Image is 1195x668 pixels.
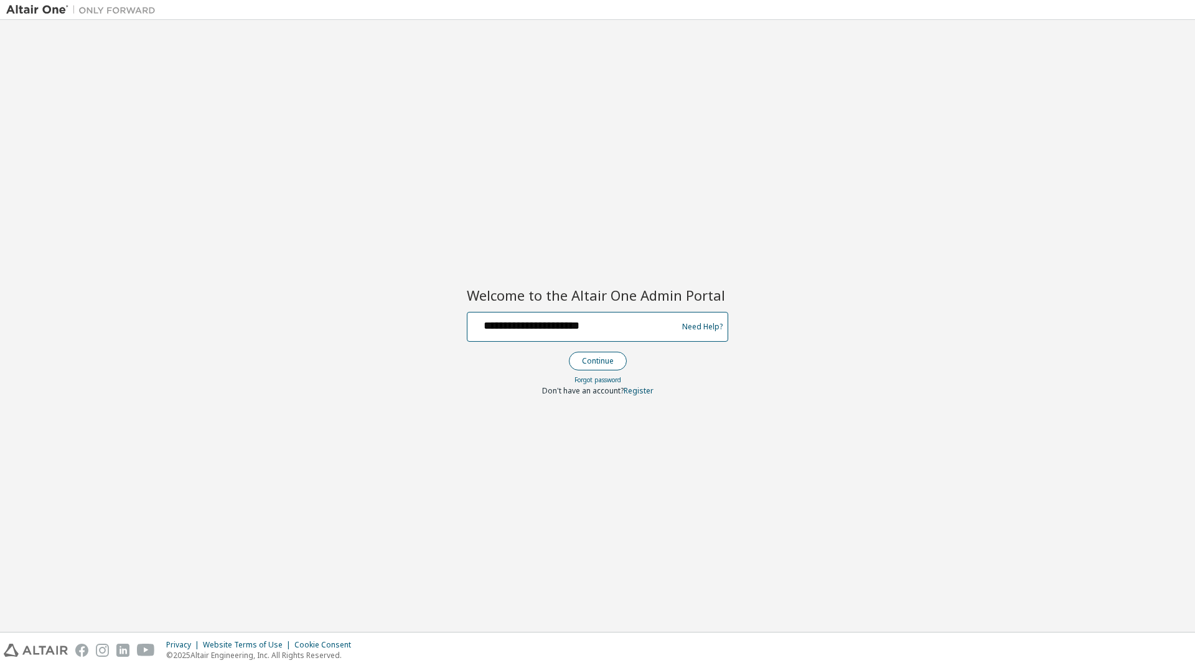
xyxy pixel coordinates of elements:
[682,326,723,327] a: Need Help?
[137,644,155,657] img: youtube.svg
[542,385,624,396] span: Don't have an account?
[116,644,129,657] img: linkedin.svg
[96,644,109,657] img: instagram.svg
[467,286,728,304] h2: Welcome to the Altair One Admin Portal
[75,644,88,657] img: facebook.svg
[624,385,654,396] a: Register
[166,640,203,650] div: Privacy
[203,640,294,650] div: Website Terms of Use
[294,640,358,650] div: Cookie Consent
[569,352,627,370] button: Continue
[4,644,68,657] img: altair_logo.svg
[574,375,621,384] a: Forgot password
[166,650,358,661] p: © 2025 Altair Engineering, Inc. All Rights Reserved.
[6,4,162,16] img: Altair One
